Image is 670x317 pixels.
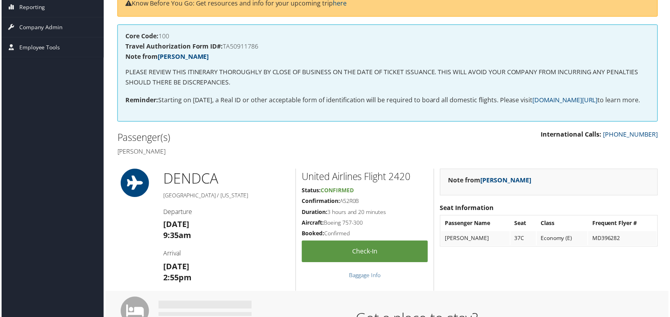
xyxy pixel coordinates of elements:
strong: [DATE] [162,220,188,231]
a: Check-in [302,242,428,263]
td: 37C [511,232,537,246]
strong: Status: [302,187,321,195]
h5: Confirmed [302,231,428,238]
td: MD396282 [590,232,658,246]
th: Frequent Flyer # [590,217,658,231]
h5: [GEOGRAPHIC_DATA] / [US_STATE] [162,192,289,200]
strong: Note from [125,52,208,61]
strong: Reminder: [125,96,157,105]
span: Employee Tools [18,38,59,57]
h1: DEN DCA [162,169,289,189]
strong: Note from [449,176,532,185]
strong: Booked: [302,231,324,238]
strong: Seat Information [440,204,495,213]
p: PLEASE REVIEW THIS ITINERARY THOROUGHLY BY CLOSE OF BUSINESS ON THE DATE OF TICKET ISSUANCE. THIS... [125,68,651,88]
td: [PERSON_NAME] [442,232,511,246]
h5: 3 hours and 20 minutes [302,209,428,217]
strong: 9:35am [162,231,190,242]
a: [DOMAIN_NAME][URL] [534,96,599,105]
strong: Core Code: [125,32,158,40]
strong: [DATE] [162,262,188,273]
span: Company Admin [18,17,62,37]
a: [PERSON_NAME] [157,52,208,61]
a: [PERSON_NAME] [481,176,532,185]
h4: Arrival [162,250,289,259]
strong: Confirmation: [302,198,340,205]
strong: 2:55pm [162,273,191,284]
strong: International Calls: [542,130,603,139]
h5: A52R0B [302,198,428,206]
h4: [PERSON_NAME] [116,148,382,156]
a: Baggage Info [349,272,381,280]
strong: Travel Authorization Form ID#: [125,42,222,51]
td: Economy (E) [538,232,589,246]
h4: Departure [162,208,289,217]
th: Passenger Name [442,217,511,231]
h4: 100 [125,33,651,39]
h2: United Airlines Flight 2420 [302,171,428,184]
h2: Passenger(s) [116,131,382,144]
th: Seat [511,217,537,231]
strong: Aircraft: [302,220,324,227]
p: Starting on [DATE], a Real ID or other acceptable form of identification will be required to boar... [125,96,651,106]
strong: Duration: [302,209,327,216]
a: [PHONE_NUMBER] [605,130,659,139]
th: Class [538,217,589,231]
h5: Boeing 757-300 [302,220,428,228]
h4: TA50911786 [125,43,651,49]
span: Confirmed [321,187,354,195]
